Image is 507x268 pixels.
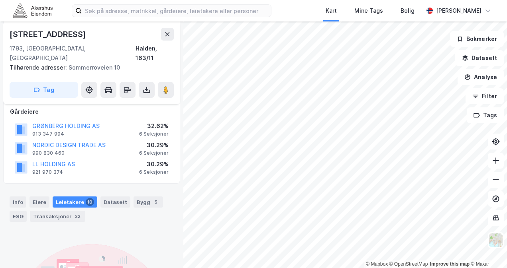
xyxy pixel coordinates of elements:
div: Info [10,196,26,208]
div: 10 [86,198,94,206]
div: [STREET_ADDRESS] [10,28,88,41]
div: 913 347 994 [32,131,64,137]
iframe: Chat Widget [467,230,507,268]
div: 921 970 374 [32,169,63,175]
button: Tag [10,82,78,98]
button: Datasett [455,50,504,66]
div: ESG [10,211,27,222]
input: Søk på adresse, matrikkel, gårdeiere, leietakere eller personer [82,5,271,17]
div: Bolig [401,6,415,16]
div: 5 [152,198,160,206]
div: 6 Seksjoner [139,169,169,175]
div: 30.29% [139,140,169,150]
div: Kontrollprogram for chat [467,230,507,268]
div: [PERSON_NAME] [436,6,481,16]
div: Eiere [29,196,49,208]
div: 1793, [GEOGRAPHIC_DATA], [GEOGRAPHIC_DATA] [10,44,136,63]
button: Tags [467,107,504,123]
a: Improve this map [430,261,470,267]
button: Analyse [458,69,504,85]
div: 6 Seksjoner [139,150,169,156]
div: Leietakere [53,196,97,208]
a: Mapbox [366,261,388,267]
div: 22 [73,212,82,220]
div: 32.62% [139,121,169,131]
a: OpenStreetMap [389,261,428,267]
div: Bygg [134,196,163,208]
div: 990 830 460 [32,150,65,156]
div: Transaksjoner [30,211,85,222]
div: 30.29% [139,159,169,169]
div: Kart [326,6,337,16]
div: Gårdeiere [10,107,173,117]
img: akershus-eiendom-logo.9091f326c980b4bce74ccdd9f866810c.svg [13,4,53,17]
div: 6 Seksjoner [139,131,169,137]
button: Filter [466,88,504,104]
div: Halden, 163/11 [136,44,174,63]
div: Sommerroveien 10 [10,63,167,72]
button: Bokmerker [450,31,504,47]
div: Datasett [100,196,130,208]
span: Tilhørende adresser: [10,64,69,71]
div: Mine Tags [354,6,383,16]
